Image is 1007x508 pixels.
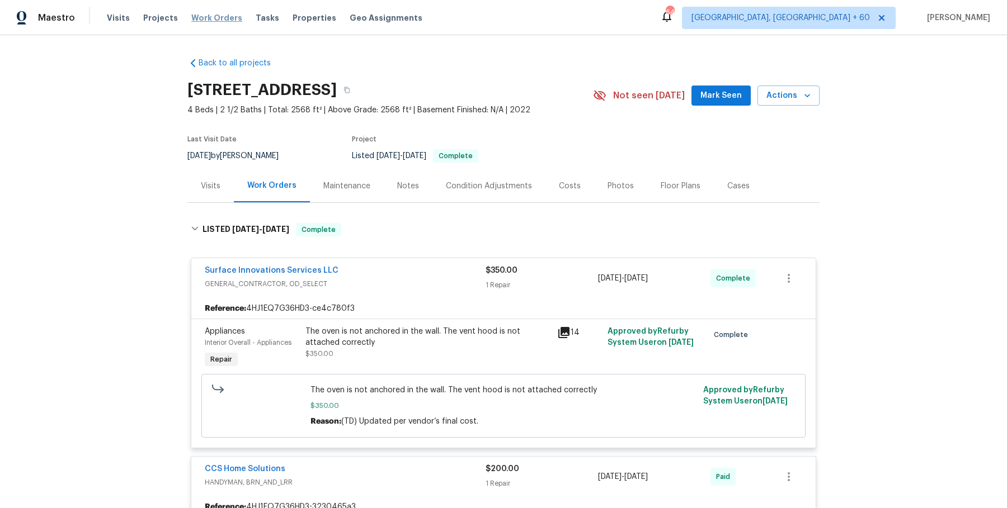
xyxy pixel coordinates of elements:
[757,86,820,106] button: Actions
[716,273,755,284] span: Complete
[107,12,130,23] span: Visits
[310,417,341,425] span: Reason:
[187,149,292,163] div: by [PERSON_NAME]
[297,224,340,235] span: Complete
[923,12,990,23] span: [PERSON_NAME]
[486,279,598,291] div: 1 Repair
[350,12,422,23] span: Geo Assignments
[247,180,297,191] div: Work Orders
[598,471,648,482] span: -
[714,329,752,340] span: Complete
[559,181,581,192] div: Costs
[352,136,377,143] span: Project
[337,80,357,100] button: Copy Address
[377,152,400,160] span: [DATE]
[669,339,694,346] span: [DATE]
[766,89,811,103] span: Actions
[403,152,426,160] span: [DATE]
[624,274,648,282] span: [DATE]
[763,397,788,405] span: [DATE]
[434,153,477,159] span: Complete
[486,465,519,473] span: $200.00
[232,225,289,233] span: -
[323,181,370,192] div: Maintenance
[305,350,333,357] span: $350.00
[310,384,697,396] span: The oven is not anchored in the wall. The vent hood is not attached correctly
[557,326,601,339] div: 14
[703,386,788,405] span: Approved by Refurby System User on
[232,225,259,233] span: [DATE]
[716,471,735,482] span: Paid
[613,90,685,101] span: Not seen [DATE]
[666,7,674,18] div: 640
[608,327,694,346] span: Approved by Refurby System User on
[486,267,517,274] span: $350.00
[187,84,337,96] h2: [STREET_ADDRESS]
[187,152,211,160] span: [DATE]
[486,478,598,489] div: 1 Repair
[187,212,820,248] div: LISTED [DATE]-[DATE]Complete
[205,339,291,346] span: Interior Overall - Appliances
[691,86,751,106] button: Mark Seen
[187,136,237,143] span: Last Visit Date
[377,152,426,160] span: -
[201,181,220,192] div: Visits
[598,274,622,282] span: [DATE]
[191,12,242,23] span: Work Orders
[397,181,419,192] div: Notes
[205,477,486,488] span: HANDYMAN, BRN_AND_LRR
[310,400,697,411] span: $350.00
[691,12,870,23] span: [GEOGRAPHIC_DATA], [GEOGRAPHIC_DATA] + 60
[256,14,279,22] span: Tasks
[293,12,336,23] span: Properties
[598,273,648,284] span: -
[341,417,478,425] span: (TD) Updated per vendor’s final cost.
[624,473,648,481] span: [DATE]
[205,327,245,335] span: Appliances
[143,12,178,23] span: Projects
[205,278,486,289] span: GENERAL_CONTRACTOR, OD_SELECT
[205,465,285,473] a: CCS Home Solutions
[187,105,593,116] span: 4 Beds | 2 1/2 Baths | Total: 2568 ft² | Above Grade: 2568 ft² | Basement Finished: N/A | 2022
[205,303,246,314] b: Reference:
[206,354,237,365] span: Repair
[205,267,338,274] a: Surface Innovations Services LLC
[191,298,816,319] div: 4HJ1EQ7G36HD3-ce4c780f3
[700,89,742,103] span: Mark Seen
[262,225,289,233] span: [DATE]
[38,12,75,23] span: Maestro
[661,181,700,192] div: Floor Plans
[446,181,532,192] div: Condition Adjustments
[203,223,289,236] h6: LISTED
[727,181,750,192] div: Cases
[352,152,478,160] span: Listed
[187,58,295,69] a: Back to all projects
[305,326,550,348] div: The oven is not anchored in the wall. The vent hood is not attached correctly
[608,181,634,192] div: Photos
[598,473,622,481] span: [DATE]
